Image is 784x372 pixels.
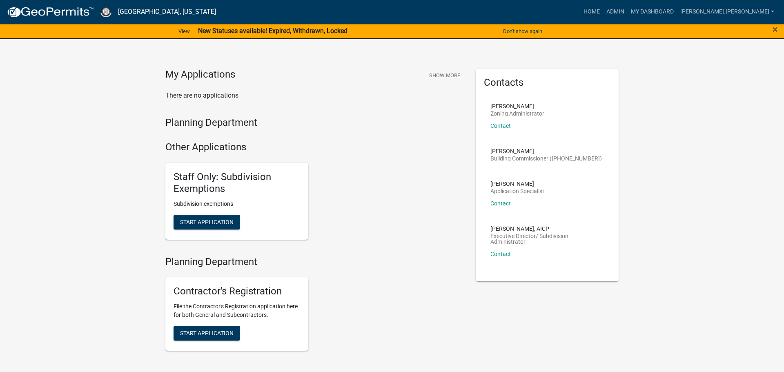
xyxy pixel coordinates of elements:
[490,103,544,109] p: [PERSON_NAME]
[490,233,604,245] p: Executive Director/ Subdivision Administrator
[165,69,235,81] h4: My Applications
[165,141,463,153] h4: Other Applications
[490,111,544,116] p: Zoning Administrator
[484,77,610,89] h5: Contacts
[174,285,300,297] h5: Contractor's Registration
[198,27,347,35] strong: New Statuses available! Expired, Withdrawn, Locked
[165,256,463,268] h4: Planning Department
[490,181,544,187] p: [PERSON_NAME]
[580,4,603,20] a: Home
[490,123,511,129] a: Contact
[165,141,463,246] wm-workflow-list-section: Other Applications
[490,200,511,207] a: Contact
[175,25,193,38] a: View
[628,4,677,20] a: My Dashboard
[165,117,463,129] h4: Planning Department
[174,302,300,319] p: File the Contractor's Registration application here for both General and Subcontractors.
[490,251,511,257] a: Contact
[174,200,300,208] p: Subdivision exemptions
[490,188,544,194] p: Application Specialist
[180,330,234,336] span: Start Application
[490,156,602,161] p: Building Commissioner ([PHONE_NUMBER])
[180,218,234,225] span: Start Application
[773,24,778,35] span: ×
[677,4,777,20] a: [PERSON_NAME].[PERSON_NAME]
[165,91,463,100] p: There are no applications
[773,25,778,34] button: Close
[118,5,216,19] a: [GEOGRAPHIC_DATA], [US_STATE]
[490,148,602,154] p: [PERSON_NAME]
[426,69,463,82] button: Show More
[174,171,300,195] h5: Staff Only: Subdivision Exemptions
[100,6,111,17] img: Cass County, Indiana
[500,25,546,38] button: Don't show again
[174,215,240,229] button: Start Application
[603,4,628,20] a: Admin
[174,326,240,341] button: Start Application
[490,226,604,232] p: [PERSON_NAME], AICP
